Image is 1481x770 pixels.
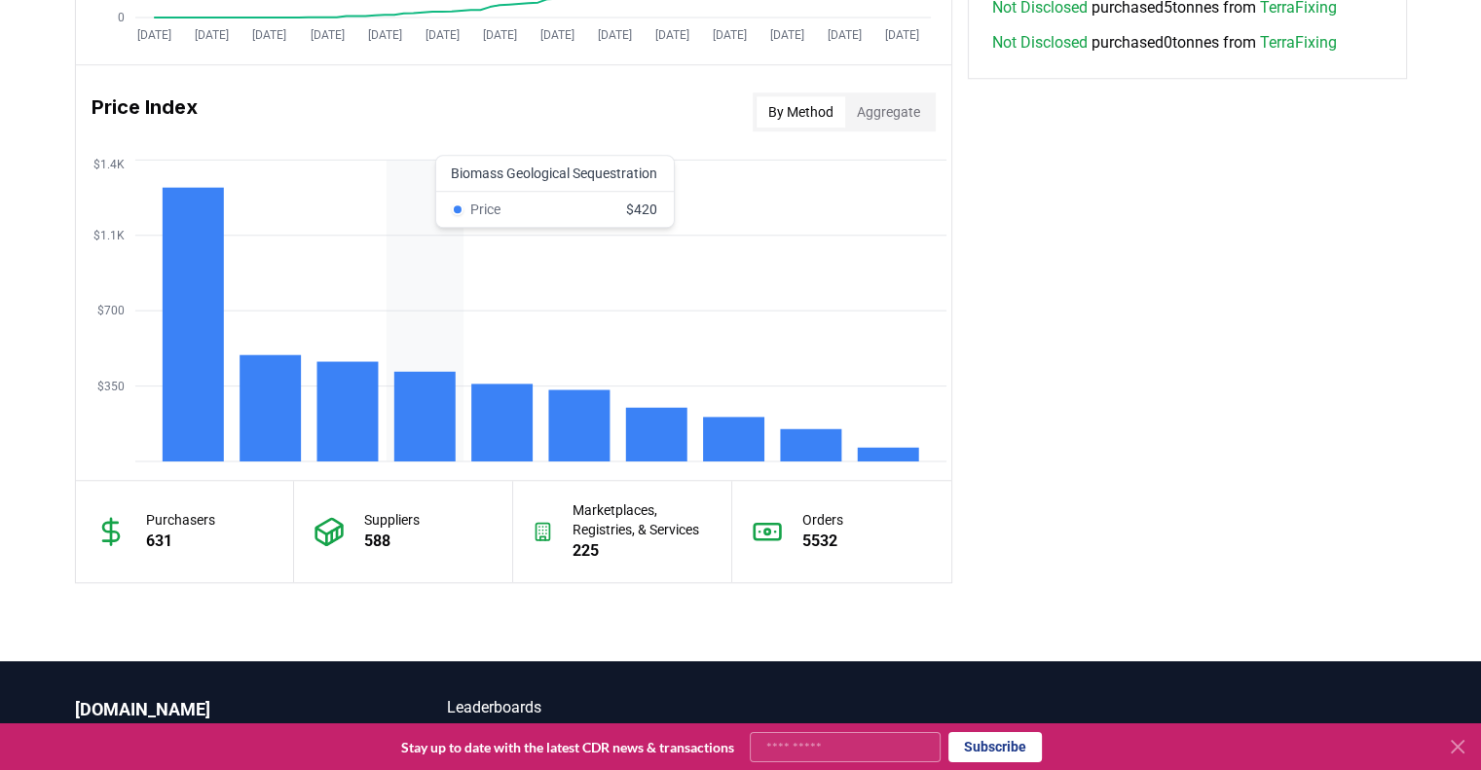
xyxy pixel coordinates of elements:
p: 5532 [802,530,843,553]
button: By Method [757,96,845,128]
p: [DOMAIN_NAME] [75,696,369,723]
tspan: [DATE] [885,28,919,42]
tspan: [DATE] [482,28,516,42]
p: Marketplaces, Registries, & Services [573,500,712,539]
tspan: [DATE] [310,28,344,42]
tspan: $350 [96,380,124,393]
tspan: $700 [96,304,124,317]
button: Aggregate [845,96,932,128]
tspan: [DATE] [252,28,286,42]
tspan: [DATE] [712,28,746,42]
tspan: [DATE] [654,28,688,42]
p: Suppliers [364,510,420,530]
h3: Price Index [92,92,198,131]
tspan: [DATE] [597,28,631,42]
tspan: [DATE] [367,28,401,42]
tspan: [DATE] [195,28,229,42]
tspan: [DATE] [425,28,459,42]
tspan: [DATE] [769,28,803,42]
p: Orders [802,510,843,530]
tspan: [DATE] [827,28,861,42]
p: 588 [364,530,420,553]
p: 225 [573,539,712,563]
a: TerraFixing [1260,31,1337,55]
p: 631 [146,530,215,553]
a: Leaderboards [447,696,741,719]
a: Not Disclosed [992,31,1088,55]
tspan: 0 [117,11,124,24]
tspan: [DATE] [539,28,574,42]
p: Purchasers [146,510,215,530]
tspan: $1.1K [93,229,124,242]
span: purchased 0 tonnes from [992,31,1337,55]
tspan: [DATE] [137,28,171,42]
tspan: $1.4K [93,157,124,170]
